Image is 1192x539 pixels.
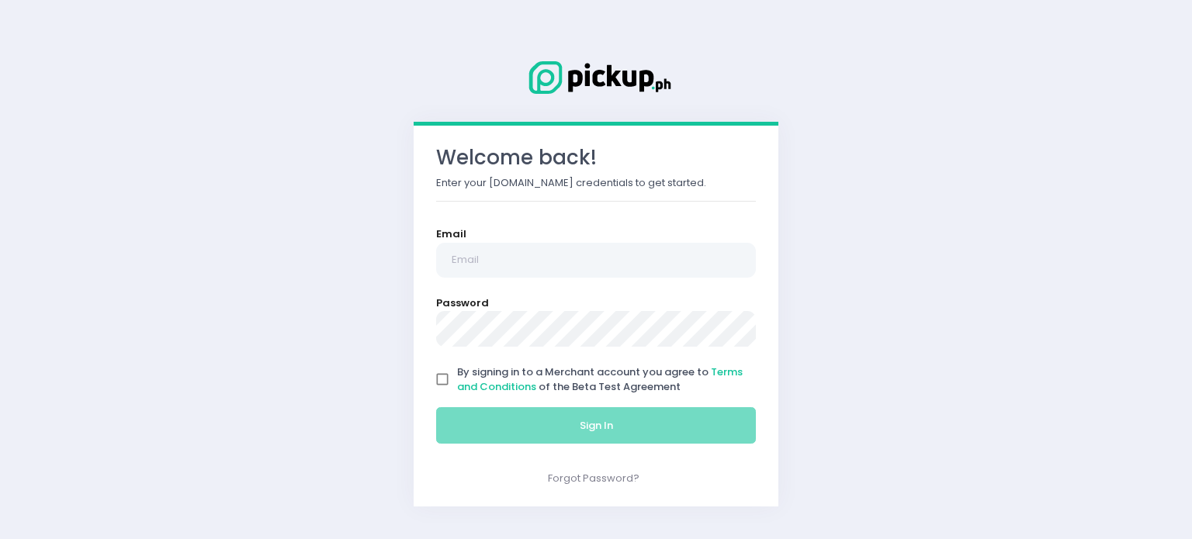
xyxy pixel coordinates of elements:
label: Email [436,226,466,242]
span: Sign In [580,418,613,433]
p: Enter your [DOMAIN_NAME] credentials to get started. [436,175,756,191]
span: By signing in to a Merchant account you agree to of the Beta Test Agreement [457,365,743,395]
button: Sign In [436,407,756,444]
label: Password [436,295,489,311]
a: Forgot Password? [548,471,639,485]
h3: Welcome back! [436,146,756,170]
input: Email [436,243,756,278]
a: Terms and Conditions [457,365,743,395]
img: Logo [518,58,674,97]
